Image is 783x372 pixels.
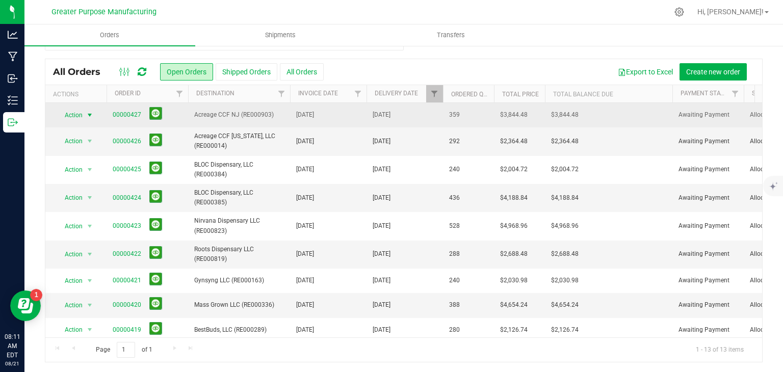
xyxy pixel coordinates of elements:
span: $4,654.24 [551,300,579,310]
a: 00000420 [113,300,141,310]
span: Awaiting Payment [678,165,738,174]
span: Awaiting Payment [678,276,738,285]
span: $3,844.48 [551,110,579,120]
span: 240 [449,165,460,174]
a: Ordered qty [451,91,490,98]
span: 359 [449,110,460,120]
span: $2,688.48 [500,249,528,259]
span: 528 [449,221,460,231]
a: Status [752,90,774,97]
p: 08:11 AM EDT [5,332,20,360]
span: select [84,163,96,177]
a: Total Price [502,91,539,98]
div: Manage settings [673,7,686,17]
span: [DATE] [296,276,314,285]
a: 00000427 [113,110,141,120]
span: select [84,323,96,337]
span: select [84,274,96,288]
a: Filter [426,85,443,102]
a: 00000423 [113,221,141,231]
span: BLOC Dispensary, LLC (RE000385) [194,188,284,207]
span: 280 [449,325,460,335]
div: Actions [53,91,102,98]
span: select [84,298,96,312]
span: BestBuds, LLC (RE000289) [194,325,284,335]
span: Action [56,219,83,233]
a: Filter [273,85,290,102]
span: 240 [449,276,460,285]
span: Mass Grown LLC (RE000336) [194,300,284,310]
span: Awaiting Payment [678,221,738,231]
span: Nirvana Dispensary LLC (RE000823) [194,216,284,235]
span: $2,126.74 [500,325,528,335]
a: Destination [196,90,234,97]
span: [DATE] [373,193,390,203]
span: Acreage CCF [US_STATE], LLC (RE000014) [194,131,284,151]
span: $4,188.84 [551,193,579,203]
span: Acreage CCF NJ (RE000903) [194,110,284,120]
span: 1 - 13 of 13 items [688,342,752,357]
inline-svg: Manufacturing [8,51,18,62]
span: select [84,247,96,261]
a: Invoice Date [298,90,338,97]
span: [DATE] [296,325,314,335]
span: $2,004.72 [551,165,579,174]
span: $4,968.96 [500,221,528,231]
a: 00000425 [113,165,141,174]
span: 436 [449,193,460,203]
span: $2,004.72 [500,165,528,174]
th: Total Balance Due [545,85,672,103]
span: Action [56,274,83,288]
span: Page of 1 [87,342,161,358]
span: Hi, [PERSON_NAME]! [697,8,764,16]
span: $2,688.48 [551,249,579,259]
span: [DATE] [373,249,390,259]
span: Roots Dispensary LLC (RE000819) [194,245,284,264]
button: Create new order [680,63,747,81]
span: $2,126.74 [551,325,579,335]
span: Awaiting Payment [678,249,738,259]
span: Greater Purpose Manufacturing [51,8,156,16]
span: [DATE] [373,221,390,231]
span: Awaiting Payment [678,110,738,120]
span: Shipments [251,31,309,40]
button: Shipped Orders [216,63,277,81]
span: select [84,108,96,122]
span: Orders [86,31,133,40]
a: Delivery Date [375,90,418,97]
span: Awaiting Payment [678,137,738,146]
span: $3,844.48 [500,110,528,120]
span: Awaiting Payment [678,325,738,335]
span: select [84,219,96,233]
span: [DATE] [373,165,390,174]
a: 00000426 [113,137,141,146]
a: Payment Status [681,90,732,97]
span: [DATE] [373,300,390,310]
inline-svg: Inventory [8,95,18,105]
span: 288 [449,249,460,259]
span: Gynsyng LLC (RE000163) [194,276,284,285]
span: 292 [449,137,460,146]
span: Action [56,191,83,205]
button: Open Orders [160,63,213,81]
a: Filter [350,85,367,102]
span: Action [56,247,83,261]
span: Action [56,323,83,337]
span: $2,364.48 [500,137,528,146]
span: [DATE] [296,193,314,203]
span: [DATE] [296,110,314,120]
span: [DATE] [296,300,314,310]
span: [DATE] [373,325,390,335]
iframe: Resource center unread badge [30,289,42,301]
span: $2,030.98 [500,276,528,285]
a: 00000421 [113,276,141,285]
span: $4,188.84 [500,193,528,203]
a: Filter [727,85,744,102]
button: All Orders [280,63,324,81]
span: Create new order [686,68,740,76]
span: Action [56,163,83,177]
span: Awaiting Payment [678,300,738,310]
span: Action [56,134,83,148]
span: [DATE] [373,137,390,146]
